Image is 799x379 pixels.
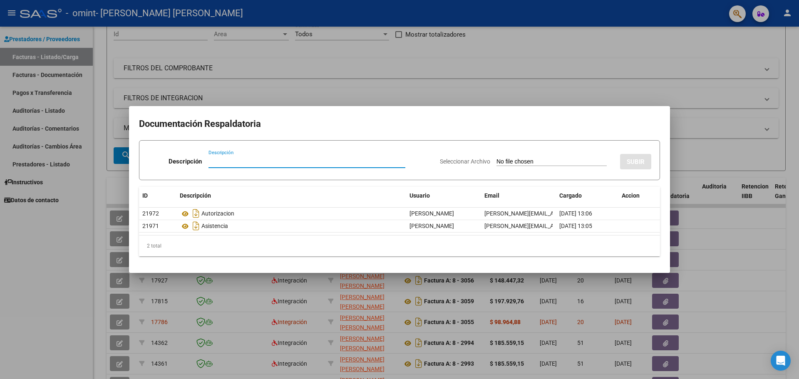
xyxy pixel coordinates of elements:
[169,157,202,166] p: Descripción
[618,187,660,205] datatable-header-cell: Accion
[771,351,791,371] div: Open Intercom Messenger
[409,210,454,217] span: [PERSON_NAME]
[559,210,592,217] span: [DATE] 13:06
[409,223,454,229] span: [PERSON_NAME]
[142,223,159,229] span: 21971
[481,187,556,205] datatable-header-cell: Email
[176,187,406,205] datatable-header-cell: Descripción
[142,192,148,199] span: ID
[139,187,176,205] datatable-header-cell: ID
[559,223,592,229] span: [DATE] 13:05
[484,210,621,217] span: [PERSON_NAME][EMAIL_ADDRESS][DOMAIN_NAME]
[620,154,651,169] button: SUBIR
[180,219,403,233] div: Asistencia
[622,192,640,199] span: Accion
[180,207,403,220] div: Autorizacion
[559,192,582,199] span: Cargado
[139,116,660,132] h2: Documentación Respaldatoria
[139,235,660,256] div: 2 total
[406,187,481,205] datatable-header-cell: Usuario
[484,192,499,199] span: Email
[180,192,211,199] span: Descripción
[191,219,201,233] i: Descargar documento
[484,223,621,229] span: [PERSON_NAME][EMAIL_ADDRESS][DOMAIN_NAME]
[191,207,201,220] i: Descargar documento
[440,158,490,165] span: Seleccionar Archivo
[409,192,430,199] span: Usuario
[142,210,159,217] span: 21972
[556,187,618,205] datatable-header-cell: Cargado
[627,158,645,166] span: SUBIR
